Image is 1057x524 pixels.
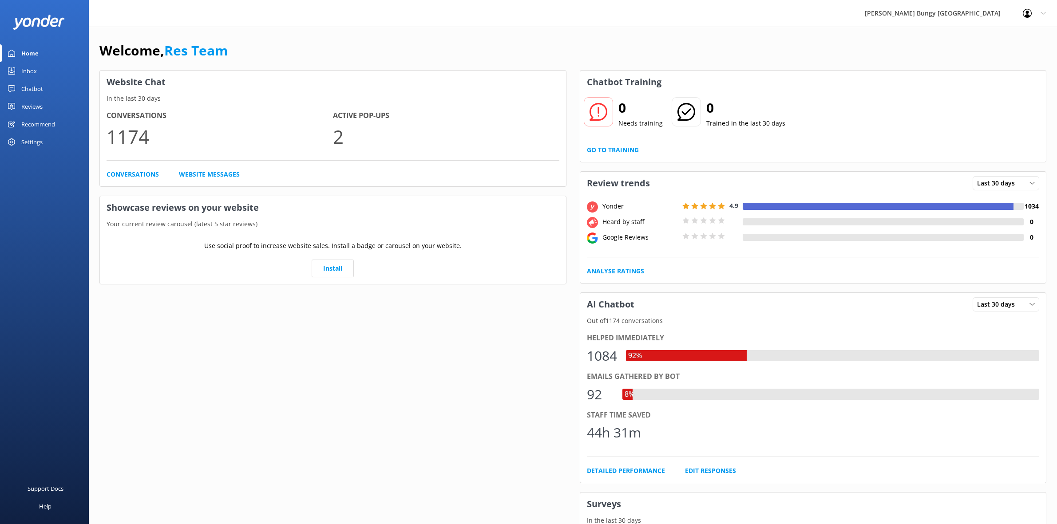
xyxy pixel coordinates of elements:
p: In the last 30 days [100,94,566,103]
a: Detailed Performance [587,466,665,476]
a: Edit Responses [685,466,736,476]
div: Recommend [21,115,55,133]
img: yonder-white-logo.png [13,15,64,29]
div: 1084 [587,345,617,366]
div: Settings [21,133,43,151]
span: Last 30 days [977,299,1020,309]
h3: Chatbot Training [580,71,668,94]
div: Staff time saved [587,410,1040,421]
p: Use social proof to increase website sales. Install a badge or carousel on your website. [204,241,462,251]
h3: Website Chat [100,71,566,94]
p: Needs training [618,118,663,128]
p: 1174 [107,122,333,151]
h3: Review trends [580,172,657,195]
div: Google Reviews [600,232,680,242]
h2: 0 [706,97,785,118]
h4: Conversations [107,110,333,122]
a: Install [312,260,354,277]
span: Last 30 days [977,178,1020,188]
div: 44h 31m [587,422,641,443]
div: 92 [587,384,614,405]
div: 92% [626,350,644,362]
h4: 1034 [1024,201,1039,211]
div: Chatbot [21,80,43,98]
p: Your current review carousel (latest 5 star reviews) [100,219,566,229]
a: Conversations [107,169,159,179]
h3: Showcase reviews on your website [100,196,566,219]
div: Home [21,44,39,62]
h3: Surveys [580,492,1046,516]
div: Reviews [21,98,43,115]
h4: Active Pop-ups [333,110,559,122]
div: Support Docs [28,480,63,497]
div: Help [39,497,51,515]
h1: Welcome, [99,40,228,61]
a: Res Team [164,41,228,59]
p: Trained in the last 30 days [706,118,785,128]
p: 2 [333,122,559,151]
a: Analyse Ratings [587,266,644,276]
h2: 0 [618,97,663,118]
a: Website Messages [179,169,240,179]
div: Heard by staff [600,217,680,227]
h4: 0 [1024,232,1039,242]
div: Yonder [600,201,680,211]
h3: AI Chatbot [580,293,641,316]
h4: 0 [1024,217,1039,227]
div: Inbox [21,62,37,80]
span: 4.9 [729,201,738,210]
div: Helped immediately [587,332,1040,344]
div: 8% [622,389,637,400]
div: Emails gathered by bot [587,371,1040,382]
a: Go to Training [587,145,639,155]
p: Out of 1174 conversations [580,316,1046,326]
